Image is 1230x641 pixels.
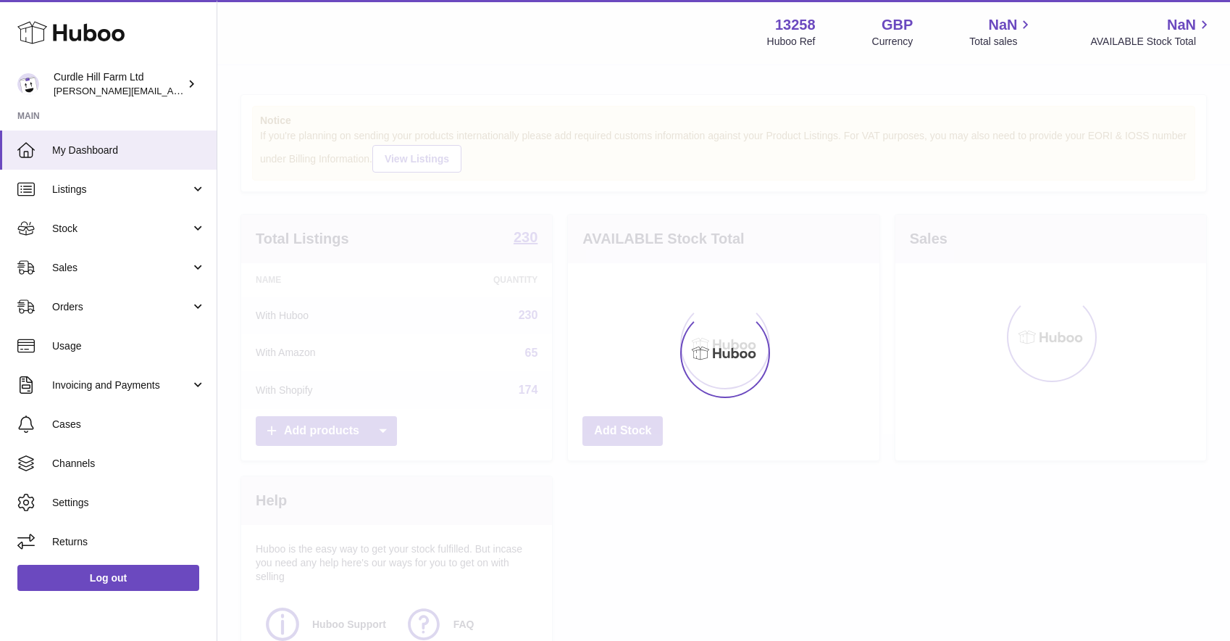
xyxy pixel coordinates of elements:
div: Currency [872,35,913,49]
span: NaN [988,15,1017,35]
span: Total sales [969,35,1034,49]
span: Sales [52,261,191,275]
span: Channels [52,457,206,471]
span: Stock [52,222,191,236]
a: NaN AVAILABLE Stock Total [1090,15,1213,49]
a: NaN Total sales [969,15,1034,49]
span: Returns [52,535,206,549]
span: [PERSON_NAME][EMAIL_ADDRESS][DOMAIN_NAME] [54,85,290,96]
img: marisa@diddlysquatfarmshop.com [17,73,39,95]
span: Orders [52,300,191,314]
strong: GBP [882,15,913,35]
span: Settings [52,496,206,510]
span: Usage [52,339,206,353]
div: Huboo Ref [767,35,816,49]
span: Cases [52,418,206,431]
a: Log out [17,565,199,591]
span: Invoicing and Payments [52,379,191,392]
span: My Dashboard [52,144,206,157]
span: AVAILABLE Stock Total [1090,35,1213,49]
div: Curdle Hill Farm Ltd [54,70,184,98]
strong: 13258 [775,15,816,35]
span: Listings [52,183,191,197]
span: NaN [1167,15,1196,35]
